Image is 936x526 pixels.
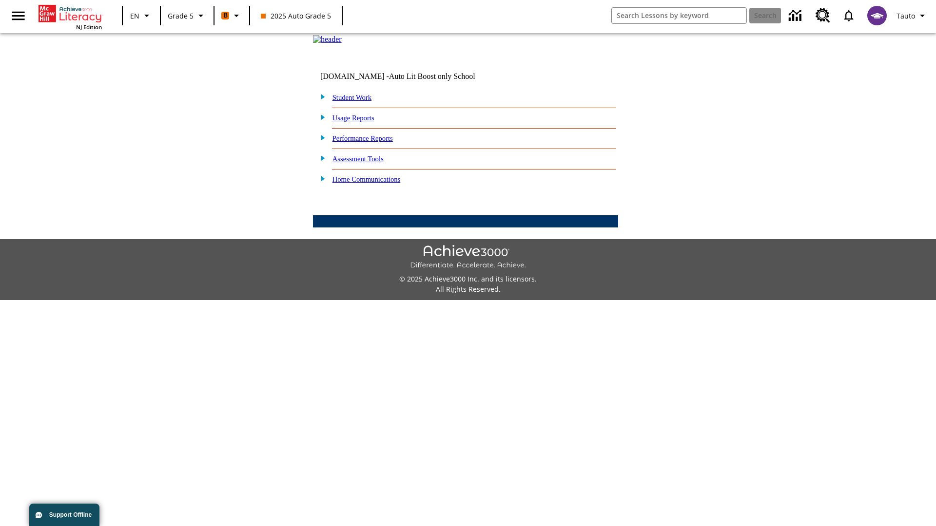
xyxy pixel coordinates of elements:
span: B [223,9,228,21]
button: Boost Class color is orange. Change class color [217,7,246,24]
img: header [313,35,342,44]
img: plus.gif [315,133,326,142]
span: 2025 Auto Grade 5 [261,11,331,21]
a: Notifications [836,3,861,28]
img: plus.gif [315,92,326,101]
a: Resource Center, Will open in new tab [810,2,836,29]
button: Profile/Settings [893,7,932,24]
span: NJ Edition [76,23,102,31]
a: Performance Reports [332,134,393,142]
span: Support Offline [49,511,92,518]
img: avatar image [867,6,887,25]
a: Assessment Tools [332,155,384,163]
span: Tauto [897,11,915,21]
span: Grade 5 [168,11,194,21]
a: Student Work [332,94,371,101]
a: Data Center [783,2,810,29]
button: Select a new avatar [861,3,893,28]
a: Home Communications [332,175,401,183]
div: Home [39,3,102,31]
span: EN [130,11,139,21]
button: Support Offline [29,504,99,526]
input: search field [612,8,746,23]
button: Language: EN, Select a language [126,7,157,24]
a: Usage Reports [332,114,374,122]
img: plus.gif [315,113,326,121]
td: [DOMAIN_NAME] - [320,72,500,81]
img: plus.gif [315,153,326,162]
button: Grade: Grade 5, Select a grade [164,7,211,24]
img: Achieve3000 Differentiate Accelerate Achieve [410,245,526,270]
button: Open side menu [4,1,33,30]
img: plus.gif [315,174,326,183]
nobr: Auto Lit Boost only School [389,72,475,80]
